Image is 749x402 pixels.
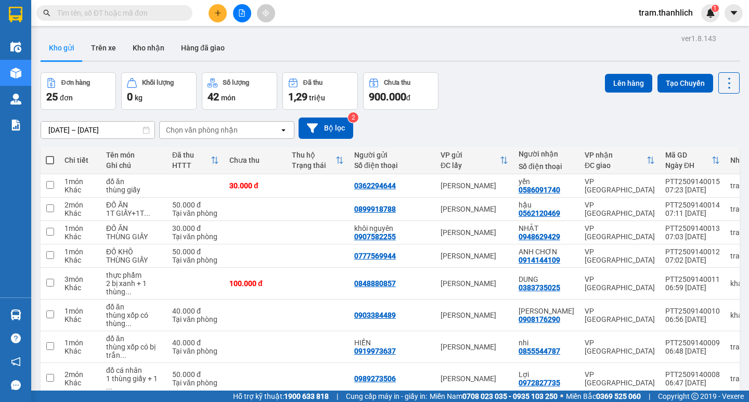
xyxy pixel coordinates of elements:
button: caret-down [725,4,743,22]
span: message [11,380,21,390]
button: Kho gửi [41,35,83,60]
div: 1 món [64,224,96,232]
div: Chưa thu [229,156,281,164]
div: [PERSON_NAME] [441,205,508,213]
span: question-circle [11,333,21,343]
div: VP [GEOGRAPHIC_DATA] [585,224,655,241]
th: Toggle SortBy [660,147,725,174]
div: PTT2509140014 [665,201,720,209]
button: Hàng đã giao [173,35,233,60]
th: Toggle SortBy [287,147,349,174]
div: Trạng thái [292,161,335,170]
div: PTT2509140011 [665,275,720,283]
button: Bộ lọc [299,118,353,139]
strong: 0369 525 060 [596,392,641,400]
div: 06:56 [DATE] [665,315,720,323]
button: Kho nhận [124,35,173,60]
div: 2 bị xanh + 1 thùng xốp [106,279,162,296]
div: 3 món [64,275,96,283]
div: Tại văn phòng [172,379,219,387]
div: Đơn hàng [61,79,90,86]
span: Miền Nam [430,391,558,402]
button: Khối lượng0kg [121,72,197,110]
span: 25 [46,90,58,103]
div: 0383735025 [519,283,560,292]
span: tram.thanhlich [630,6,701,19]
span: 0 [127,90,133,103]
span: 42 [208,90,219,103]
span: copyright [691,393,699,400]
div: PTT2509140008 [665,370,720,379]
button: Lên hàng [605,74,652,93]
div: CÁT TƯỜNG [519,307,574,315]
span: aim [262,9,269,17]
img: solution-icon [10,120,21,131]
div: Khác [64,283,96,292]
div: PTT2509140013 [665,224,720,232]
button: Đã thu1,29 triệu [282,72,358,110]
div: 0903384489 [354,311,396,319]
div: thùng xốp có thùng giấy dán trên [106,311,162,328]
div: ver 1.8.143 [681,33,716,44]
span: ... [106,383,112,391]
div: VP [GEOGRAPHIC_DATA] [585,275,655,292]
strong: 0708 023 035 - 0935 103 250 [462,392,558,400]
div: Khác [64,315,96,323]
div: 2 món [64,370,96,379]
div: 0908176290 [519,315,560,323]
img: warehouse-icon [10,309,21,320]
div: Tại văn phòng [172,347,219,355]
button: Trên xe [83,35,124,60]
div: PTT2509140010 [665,307,720,315]
div: PTT2509140012 [665,248,720,256]
div: 0914144109 [519,256,560,264]
div: 07:02 [DATE] [665,256,720,264]
div: 0899918788 [354,205,396,213]
span: ⚪️ [560,394,563,398]
div: [PERSON_NAME] [441,311,508,319]
div: 1 món [64,248,96,256]
div: 06:48 [DATE] [665,347,720,355]
div: đồ ăn [106,177,162,186]
strong: 1900 633 818 [284,392,329,400]
div: 06:47 [DATE] [665,379,720,387]
div: 0948629429 [519,232,560,241]
input: Select a date range. [41,122,154,138]
div: Tên món [106,151,162,159]
div: Khác [64,209,96,217]
div: Ngày ĐH [665,161,712,170]
div: 30.000 đ [172,224,219,232]
div: 100.000 đ [229,279,281,288]
div: 0907582255 [354,232,396,241]
div: Chưa thu [384,79,410,86]
button: Tạo Chuyến [657,74,713,93]
span: | [337,391,338,402]
div: 0972827735 [519,379,560,387]
div: VP [GEOGRAPHIC_DATA] [585,339,655,355]
img: logo-vxr [9,7,22,22]
div: [PERSON_NAME] [441,374,508,383]
div: NHẬT [519,224,574,232]
span: kg [135,94,143,102]
div: Mã GD [665,151,712,159]
div: Chi tiết [64,156,96,164]
div: [PERSON_NAME] [441,279,508,288]
button: Đơn hàng25đơn [41,72,116,110]
span: 1 [713,5,717,12]
div: Tại văn phòng [172,209,219,217]
div: Lợi [519,370,574,379]
div: VP nhận [585,151,647,159]
div: 07:23 [DATE] [665,186,720,194]
div: nhi [519,339,574,347]
div: hậu [519,201,574,209]
div: 0855544787 [519,347,560,355]
div: 1T GIẤY+1T XỐP NHỎ [106,209,162,217]
div: thùng xốp có bị trắng dán trên [106,343,162,359]
span: đ [406,94,410,102]
div: Chọn văn phòng nhận [166,125,238,135]
div: [PERSON_NAME] [441,181,508,190]
span: | [649,391,650,402]
div: ĐỒ ĂN [106,224,162,232]
div: VP [GEOGRAPHIC_DATA] [585,307,655,323]
sup: 1 [712,5,719,12]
